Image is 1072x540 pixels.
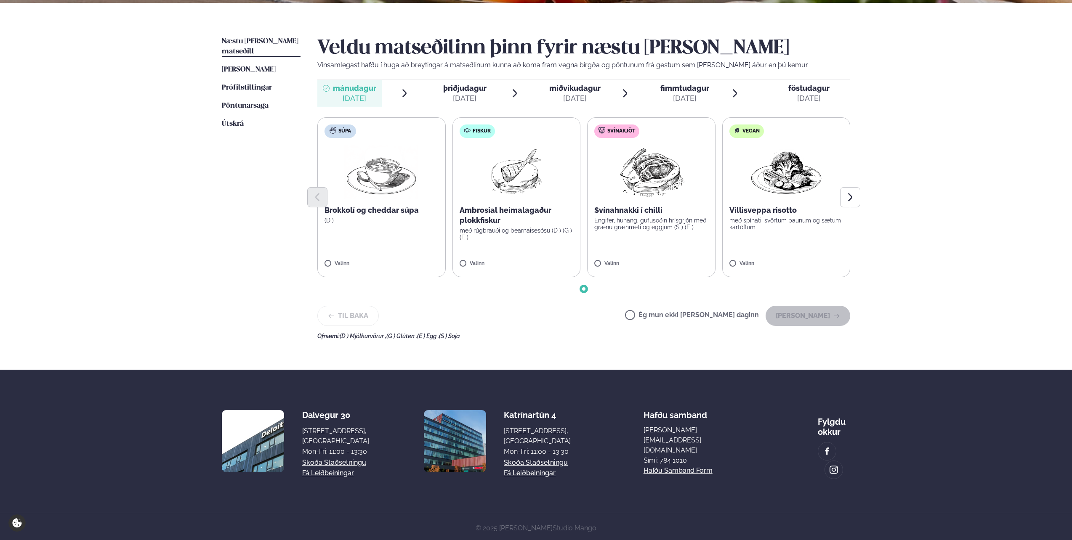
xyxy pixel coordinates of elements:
[749,145,823,199] img: Vegan.png
[325,205,439,215] p: Brokkolí og cheddar súpa
[614,145,689,199] img: Pork-Meat.png
[825,461,843,479] a: image alt
[660,84,709,93] span: fimmtudagur
[549,84,601,93] span: miðvikudagur
[222,84,272,91] span: Prófílstillingar
[338,128,351,135] span: Súpa
[788,84,830,93] span: föstudagur
[317,306,379,326] button: Til baka
[729,217,843,230] p: með spínati, svörtum baunum og sætum kartöflum
[464,127,471,134] img: fish.svg
[302,410,369,420] div: Dalvegur 30
[386,333,417,339] span: (G ) Glúten ,
[840,187,860,207] button: Next slide
[553,524,596,532] a: Studio Mango
[330,127,336,134] img: soup.svg
[443,93,487,103] div: [DATE]
[302,468,354,478] a: Fá leiðbeiningar
[829,465,838,475] img: image alt
[302,447,369,457] div: Mon-Fri: 11:00 - 13:30
[742,128,760,135] span: Vegan
[460,227,574,241] p: með rúgbrauði og bearnaisesósu (D ) (G ) (E )
[594,217,708,230] p: Engifer, hunang, gufusoðin hrísgrjón með grænu grænmeti og eggjum (S ) (E )
[417,333,439,339] span: (E ) Egg ,
[222,66,276,73] span: [PERSON_NAME]
[317,37,850,60] h2: Veldu matseðilinn þinn fyrir næstu [PERSON_NAME]
[222,410,284,472] img: image alt
[302,458,366,468] a: Skoða staðsetningu
[8,514,26,532] a: Cookie settings
[822,447,832,456] img: image alt
[307,187,327,207] button: Previous slide
[222,65,276,75] a: [PERSON_NAME]
[344,145,418,199] img: Soup.png
[729,205,843,215] p: Villisveppa risotto
[333,84,376,93] span: mánudagur
[325,217,439,224] p: (D )
[460,205,574,225] p: Ambrosial heimalagaður plokkfiskur
[340,333,386,339] span: (D ) Mjólkurvörur ,
[644,403,707,420] span: Hafðu samband
[317,60,850,70] p: Vinsamlegast hafðu í huga að breytingar á matseðlinum kunna að koma fram vegna birgða og pöntunum...
[504,458,568,468] a: Skoða staðsetningu
[222,119,244,129] a: Útskrá
[504,447,571,457] div: Mon-Fri: 11:00 - 13:30
[644,455,745,466] p: Sími: 784 1010
[818,442,836,460] a: image alt
[222,101,269,111] a: Pöntunarsaga
[734,127,740,134] img: Vegan.svg
[473,128,491,135] span: Fiskur
[504,410,571,420] div: Katrínartún 4
[302,426,369,446] div: [STREET_ADDRESS], [GEOGRAPHIC_DATA]
[582,287,585,291] span: Go to slide 1
[317,333,850,339] div: Ofnæmi:
[594,205,708,215] p: Svínahnakki í chilli
[788,93,830,103] div: [DATE]
[644,466,713,476] a: Hafðu samband form
[660,93,709,103] div: [DATE]
[504,426,571,446] div: [STREET_ADDRESS], [GEOGRAPHIC_DATA]
[599,127,605,134] img: pork.svg
[333,93,376,103] div: [DATE]
[222,38,298,55] span: Næstu [PERSON_NAME] matseðill
[504,468,556,478] a: Fá leiðbeiningar
[424,410,486,472] img: image alt
[222,37,301,57] a: Næstu [PERSON_NAME] matseðill
[644,425,745,455] a: [PERSON_NAME][EMAIL_ADDRESS][DOMAIN_NAME]
[222,83,272,93] a: Prófílstillingar
[439,333,460,339] span: (S ) Soja
[476,524,596,532] span: © 2025 [PERSON_NAME]
[222,120,244,127] span: Útskrá
[443,84,487,93] span: þriðjudagur
[489,145,543,199] img: fish.png
[818,410,850,437] div: Fylgdu okkur
[222,102,269,109] span: Pöntunarsaga
[766,306,850,326] button: [PERSON_NAME]
[607,128,635,135] span: Svínakjöt
[549,93,601,103] div: [DATE]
